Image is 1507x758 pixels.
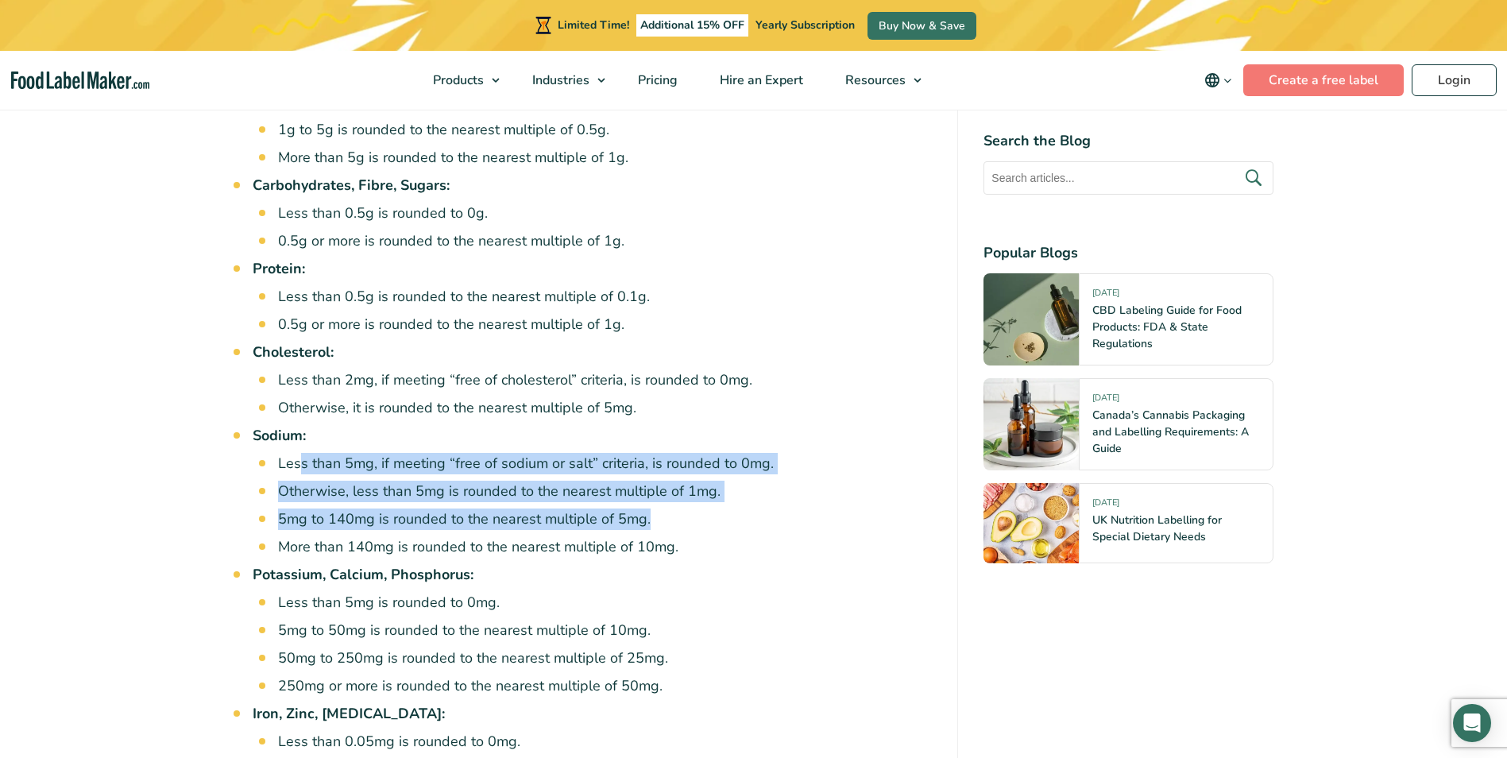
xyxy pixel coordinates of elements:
[278,453,933,474] li: Less than 5mg, if meeting “free of sodium or salt” criteria, is rounded to 0mg.
[278,119,933,141] li: 1g to 5g is rounded to the nearest multiple of 0.5g.
[512,51,613,110] a: Industries
[278,397,933,419] li: Otherwise, it is rounded to the nearest multiple of 5mg.
[253,342,334,362] strong: Cholesterol:
[633,72,679,89] span: Pricing
[428,72,485,89] span: Products
[278,592,933,613] li: Less than 5mg is rounded to 0mg.
[558,17,629,33] span: Limited Time!
[983,242,1273,264] h4: Popular Blogs
[412,51,508,110] a: Products
[1092,303,1242,351] a: CBD Labeling Guide for Food Products: FDA & State Regulations
[253,565,473,584] strong: Potassium, Calcium, Phosphorus:
[840,72,907,89] span: Resources
[278,648,933,669] li: 50mg to 250mg is rounded to the nearest multiple of 25mg.
[278,147,933,168] li: More than 5g is rounded to the nearest multiple of 1g.
[278,675,933,697] li: 250mg or more is rounded to the nearest multiple of 50mg.
[278,509,933,530] li: 5mg to 140mg is rounded to the nearest multiple of 5mg.
[755,17,855,33] span: Yearly Subscription
[278,731,933,752] li: Less than 0.05mg is rounded to 0mg.
[278,369,933,391] li: Less than 2mg, if meeting “free of cholesterol” criteria, is rounded to 0mg.
[278,536,933,558] li: More than 140mg is rounded to the nearest multiple of 10mg.
[527,72,591,89] span: Industries
[278,203,933,224] li: Less than 0.5g is rounded to 0g.
[278,620,933,641] li: 5mg to 50mg is rounded to the nearest multiple of 10mg.
[253,704,445,723] strong: Iron, Zinc, [MEDICAL_DATA]:
[1092,287,1119,305] span: [DATE]
[278,230,933,252] li: 0.5g or more is rounded to the nearest multiple of 1g.
[1092,497,1119,515] span: [DATE]
[867,12,976,40] a: Buy Now & Save
[825,51,929,110] a: Resources
[715,72,805,89] span: Hire an Expert
[1243,64,1404,96] a: Create a free label
[253,176,450,195] strong: Carbohydrates, Fibre, Sugars:
[1453,704,1491,742] div: Open Intercom Messenger
[253,259,305,278] strong: Protein:
[1092,408,1249,456] a: Canada’s Cannabis Packaging and Labelling Requirements: A Guide
[253,426,306,445] strong: Sodium:
[1092,512,1222,544] a: UK Nutrition Labelling for Special Dietary Needs
[278,286,933,307] li: Less than 0.5g is rounded to the nearest multiple of 0.1g.
[983,130,1273,152] h4: Search the Blog
[278,314,933,335] li: 0.5g or more is rounded to the nearest multiple of 1g.
[278,481,933,502] li: Otherwise, less than 5mg is rounded to the nearest multiple of 1mg.
[699,51,821,110] a: Hire an Expert
[617,51,695,110] a: Pricing
[1412,64,1497,96] a: Login
[1092,392,1119,410] span: [DATE]
[636,14,748,37] span: Additional 15% OFF
[983,161,1273,195] input: Search articles...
